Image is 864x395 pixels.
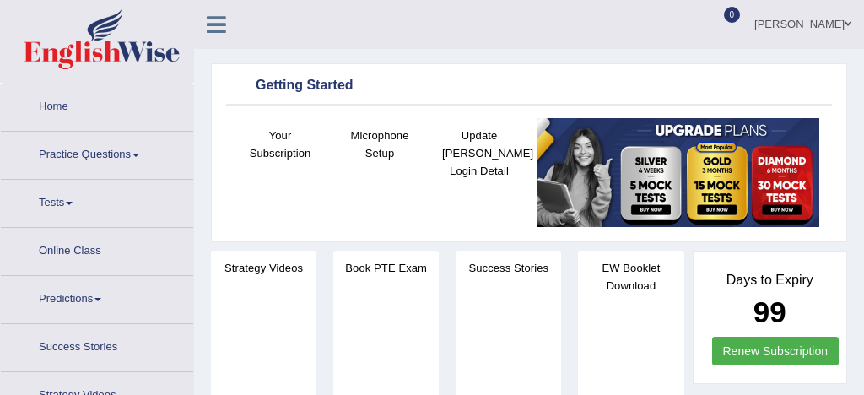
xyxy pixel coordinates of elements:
a: Practice Questions [1,132,193,174]
h4: Days to Expiry [712,273,829,288]
h4: Your Subscription [239,127,321,162]
h4: Strategy Videos [211,259,316,277]
a: Home [1,84,193,126]
a: Online Class [1,228,193,270]
h4: Success Stories [456,259,561,277]
a: Renew Subscription [712,337,840,365]
div: Getting Started [230,73,828,99]
a: Success Stories [1,324,193,366]
a: Predictions [1,276,193,318]
img: small5.jpg [537,118,819,227]
h4: Update [PERSON_NAME] Login Detail [438,127,521,180]
a: Tests [1,180,193,222]
b: 99 [753,295,786,328]
h4: Microphone Setup [338,127,421,162]
span: 0 [724,7,741,23]
h4: EW Booklet Download [578,259,683,295]
h4: Book PTE Exam [333,259,439,277]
